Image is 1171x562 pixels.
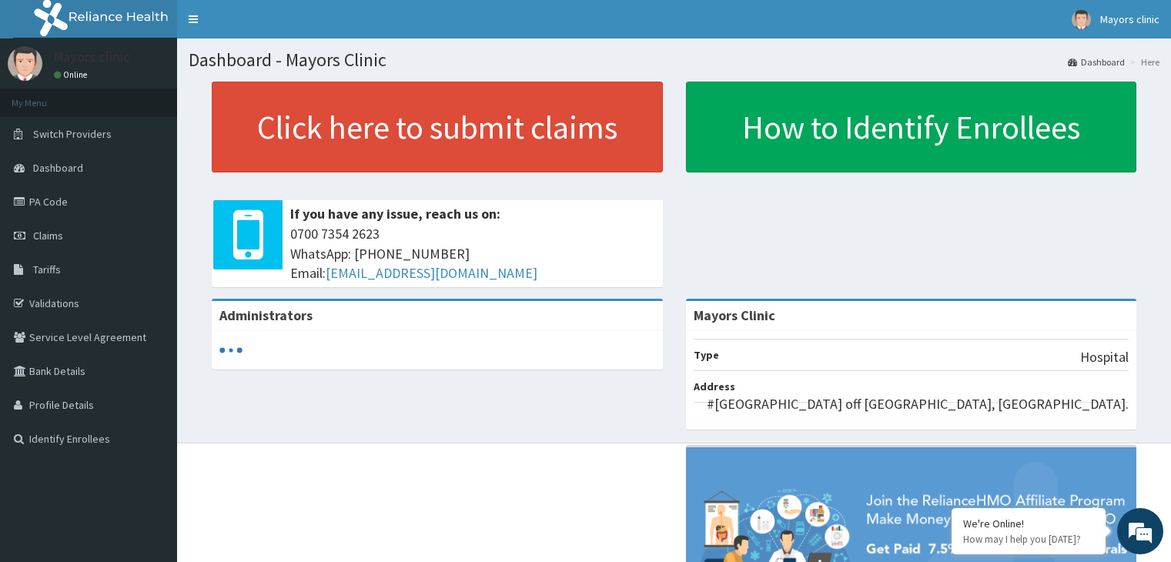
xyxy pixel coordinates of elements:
span: 0700 7354 2623 WhatsApp: [PHONE_NUMBER] Email: [290,224,655,283]
a: Dashboard [1068,55,1125,69]
li: Here [1126,55,1159,69]
p: Hospital [1080,347,1129,367]
p: How may I help you today? [963,533,1094,546]
img: User Image [1072,10,1091,29]
span: Tariffs [33,263,61,276]
p: #[GEOGRAPHIC_DATA] off [GEOGRAPHIC_DATA], [GEOGRAPHIC_DATA]. [707,394,1129,414]
strong: Mayors Clinic [694,306,775,324]
a: How to Identify Enrollees [686,82,1137,172]
p: Mayors clinic [54,50,130,64]
img: User Image [8,46,42,81]
a: [EMAIL_ADDRESS][DOMAIN_NAME] [326,264,537,282]
b: Address [694,380,735,393]
b: If you have any issue, reach us on: [290,205,500,222]
div: We're Online! [963,517,1094,530]
a: Online [54,69,91,80]
h1: Dashboard - Mayors Clinic [189,50,1159,70]
b: Type [694,348,719,362]
a: Click here to submit claims [212,82,663,172]
span: Switch Providers [33,127,112,141]
svg: audio-loading [219,339,243,362]
span: Mayors clinic [1100,12,1159,26]
span: Dashboard [33,161,83,175]
span: Claims [33,229,63,243]
b: Administrators [219,306,313,324]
